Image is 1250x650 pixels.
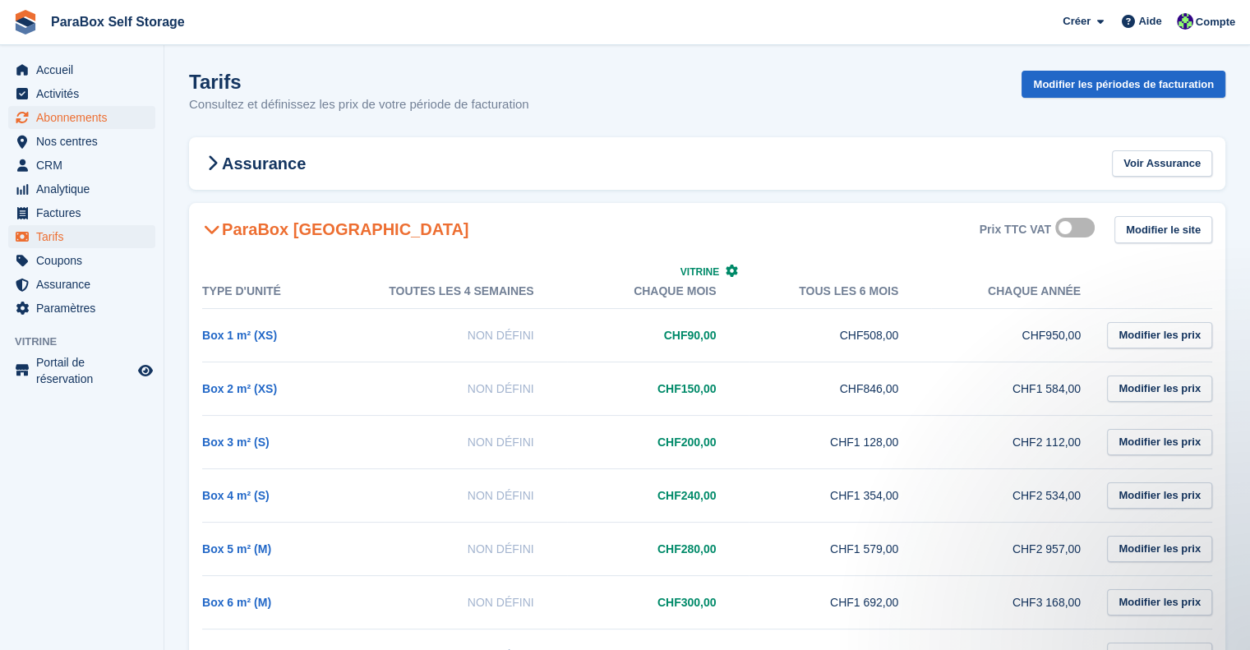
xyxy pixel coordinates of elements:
td: CHF1 128,00 [749,415,931,468]
div: Prix TTC VAT [980,223,1051,237]
a: ParaBox Self Storage [44,8,191,35]
td: CHF846,00 [749,362,931,415]
a: menu [8,130,155,153]
a: Modifier les prix [1107,536,1212,563]
a: menu [8,58,155,81]
a: menu [8,354,155,387]
td: CHF240,00 [567,468,750,522]
span: Abonnements [36,106,135,129]
img: stora-icon-8386f47178a22dfd0bd8f6a31ec36ba5ce8667c1dd55bd0f319d3a0aa187defe.svg [13,10,38,35]
p: Consultez et définissez les prix de votre période de facturation [189,95,529,114]
td: CHF1 579,00 [749,522,931,575]
span: Portail de réservation [36,354,135,387]
a: menu [8,249,155,272]
td: CHF2 534,00 [931,468,1114,522]
a: Box 4 m² (S) [202,489,270,502]
td: CHF3 168,00 [931,575,1114,629]
td: CHF300,00 [567,575,750,629]
td: CHF2 112,00 [931,415,1114,468]
a: Modifier les prix [1107,482,1212,509]
span: Paramètres [36,297,135,320]
a: Modifier les prix [1107,429,1212,456]
span: Vitrine [15,334,164,350]
h1: Tarifs [189,71,529,93]
td: Non défini [385,575,567,629]
h2: Assurance [202,154,306,173]
td: Non défini [385,362,567,415]
td: Non défini [385,522,567,575]
a: menu [8,82,155,105]
span: Analytique [36,177,135,201]
span: Créer [1063,13,1091,30]
a: Modifier les prix [1107,376,1212,403]
a: Modifier les prix [1107,322,1212,349]
span: CRM [36,154,135,177]
img: Tess Bédat [1177,13,1193,30]
th: Chaque année [931,274,1114,309]
th: Chaque mois [567,274,750,309]
span: Vitrine [680,266,719,278]
a: Box 2 m² (XS) [202,382,277,395]
a: menu [8,106,155,129]
td: CHF2 957,00 [931,522,1114,575]
th: Toutes les 4 semaines [385,274,567,309]
a: Box 6 m² (M) [202,596,271,609]
td: Non défini [385,308,567,362]
a: menu [8,273,155,296]
span: Accueil [36,58,135,81]
td: CHF1 354,00 [749,468,931,522]
a: Modifier les prix [1107,589,1212,616]
a: Voir Assurance [1112,150,1212,177]
td: Non défini [385,415,567,468]
td: CHF200,00 [567,415,750,468]
td: CHF508,00 [749,308,931,362]
td: CHF90,00 [567,308,750,362]
th: Type d'unité [202,274,385,309]
span: Activités [36,82,135,105]
td: CHF280,00 [567,522,750,575]
a: Box 5 m² (M) [202,542,271,555]
td: CHF950,00 [931,308,1114,362]
a: menu [8,225,155,248]
span: Tarifs [36,225,135,248]
a: menu [8,201,155,224]
span: Nos centres [36,130,135,153]
a: Boutique d'aperçu [136,361,155,380]
a: Modifier le site [1114,216,1212,243]
span: Assurance [36,273,135,296]
td: CHF1 584,00 [931,362,1114,415]
a: Box 1 m² (XS) [202,329,277,342]
span: Factures [36,201,135,224]
span: Compte [1196,14,1235,30]
a: menu [8,297,155,320]
a: Modifier les périodes de facturation [1022,71,1225,98]
a: Vitrine [680,266,738,278]
td: CHF1 692,00 [749,575,931,629]
td: Non défini [385,468,567,522]
td: CHF150,00 [567,362,750,415]
h2: ParaBox [GEOGRAPHIC_DATA] [202,219,468,239]
span: Aide [1138,13,1161,30]
a: Box 3 m² (S) [202,436,270,449]
span: Coupons [36,249,135,272]
a: menu [8,177,155,201]
th: Tous les 6 mois [749,274,931,309]
a: menu [8,154,155,177]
